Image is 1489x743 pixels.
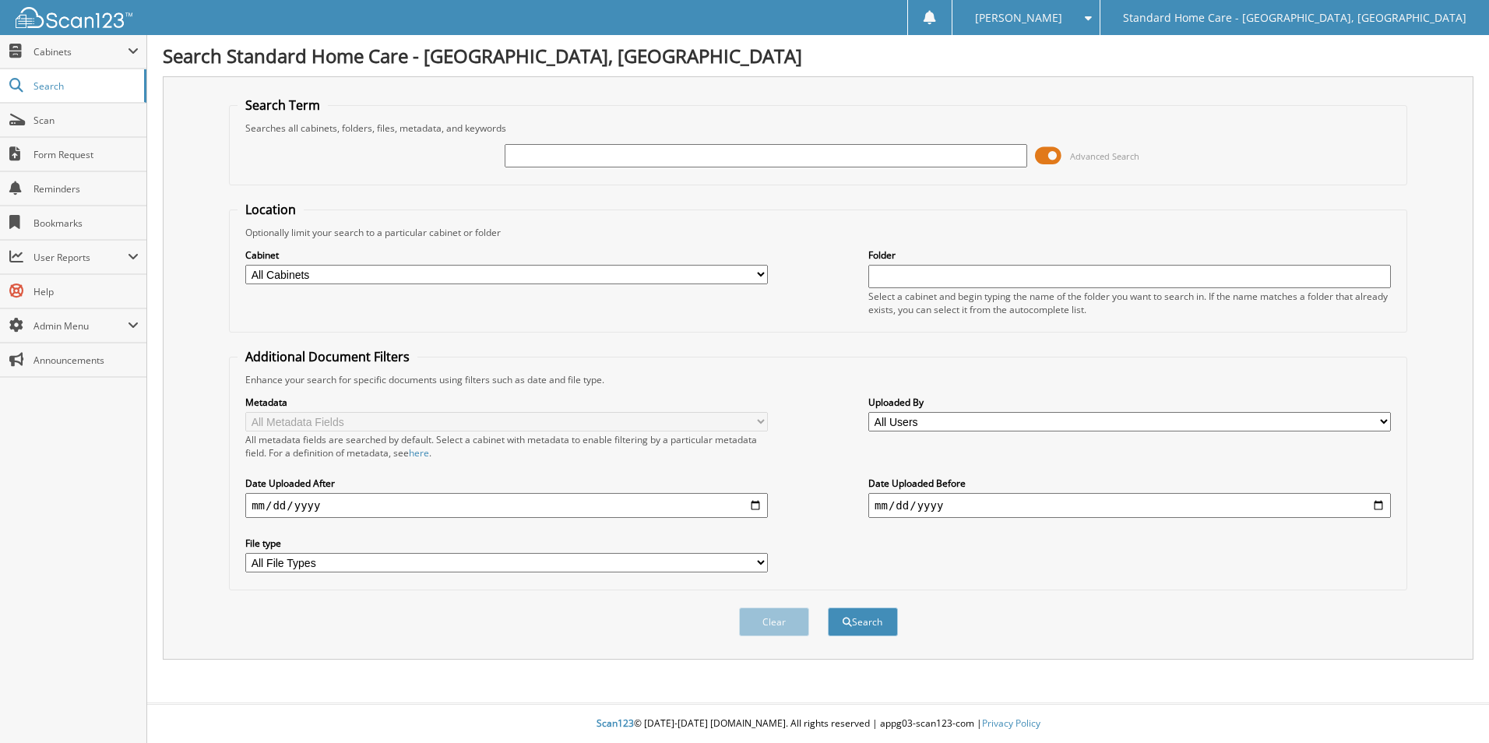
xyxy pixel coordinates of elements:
label: Cabinet [245,248,768,262]
span: Reminders [33,182,139,195]
img: scan123-logo-white.svg [16,7,132,28]
span: Help [33,285,139,298]
span: [PERSON_NAME] [975,13,1062,23]
label: Metadata [245,396,768,409]
label: Folder [868,248,1391,262]
button: Clear [739,607,809,636]
label: Uploaded By [868,396,1391,409]
button: Search [828,607,898,636]
iframe: Chat Widget [1411,668,1489,743]
h1: Search Standard Home Care - [GEOGRAPHIC_DATA], [GEOGRAPHIC_DATA] [163,43,1473,69]
span: Admin Menu [33,319,128,333]
span: User Reports [33,251,128,264]
span: Bookmarks [33,217,139,230]
input: start [245,493,768,518]
div: Optionally limit your search to a particular cabinet or folder [238,226,1399,239]
div: Searches all cabinets, folders, files, metadata, and keywords [238,121,1399,135]
label: Date Uploaded After [245,477,768,490]
label: Date Uploaded Before [868,477,1391,490]
label: File type [245,537,768,550]
span: Search [33,79,136,93]
input: end [868,493,1391,518]
span: Form Request [33,148,139,161]
legend: Additional Document Filters [238,348,417,365]
span: Cabinets [33,45,128,58]
span: Announcements [33,354,139,367]
a: Privacy Policy [982,717,1040,730]
div: All metadata fields are searched by default. Select a cabinet with metadata to enable filtering b... [245,433,768,460]
div: © [DATE]-[DATE] [DOMAIN_NAME]. All rights reserved | appg03-scan123-com | [147,705,1489,743]
span: Scan [33,114,139,127]
legend: Location [238,201,304,218]
legend: Search Term [238,97,328,114]
a: here [409,446,429,460]
div: Enhance your search for specific documents using filters such as date and file type. [238,373,1399,386]
span: Advanced Search [1070,150,1139,162]
span: Scan123 [597,717,634,730]
div: Select a cabinet and begin typing the name of the folder you want to search in. If the name match... [868,290,1391,316]
span: Standard Home Care - [GEOGRAPHIC_DATA], [GEOGRAPHIC_DATA] [1123,13,1466,23]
